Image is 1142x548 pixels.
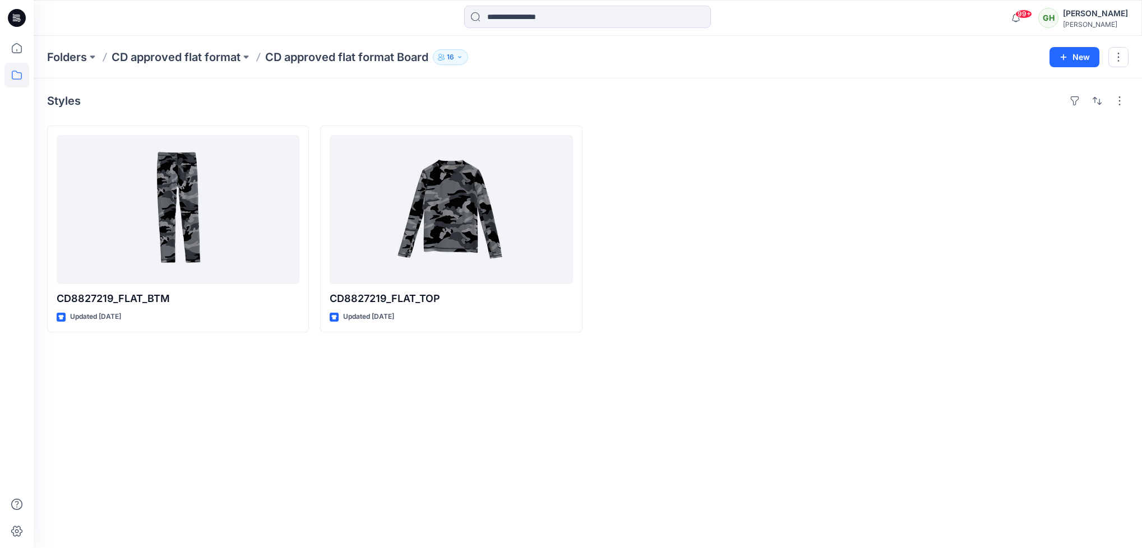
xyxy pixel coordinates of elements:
[57,291,299,306] p: CD8827219_FLAT_BTM
[447,51,454,63] p: 16
[265,49,428,65] p: CD approved flat format Board
[1015,10,1032,18] span: 99+
[1063,7,1128,20] div: [PERSON_NAME]
[330,291,572,306] p: CD8827219_FLAT_TOP
[1038,8,1058,28] div: GH
[330,135,572,284] a: CD8827219_FLAT_TOP
[343,311,394,323] p: Updated [DATE]
[1063,20,1128,29] div: [PERSON_NAME]
[112,49,241,65] a: CD approved flat format
[433,49,468,65] button: 16
[70,311,121,323] p: Updated [DATE]
[47,94,81,108] h4: Styles
[57,135,299,284] a: CD8827219_FLAT_BTM
[47,49,87,65] a: Folders
[1049,47,1099,67] button: New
